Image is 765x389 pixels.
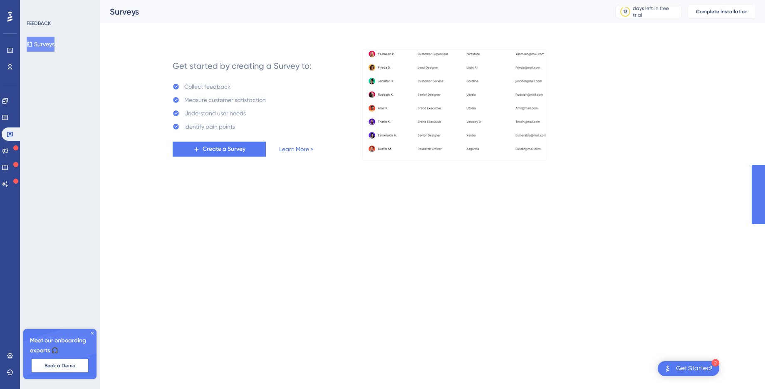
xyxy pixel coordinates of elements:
[362,50,546,160] img: b81bf5b5c10d0e3e90f664060979471a.gif
[184,122,235,132] div: Identify pain points
[279,144,313,154] a: Learn More >
[633,5,679,18] div: days left in free trial
[184,108,246,118] div: Understand user needs
[696,8,748,15] span: Complete Installation
[32,359,88,372] button: Book a Demo
[184,82,230,92] div: Collect feedback
[45,362,75,369] span: Book a Demo
[623,8,627,15] div: 13
[203,144,245,154] span: Create a Survey
[27,37,54,52] button: Surveys
[663,364,673,374] img: launcher-image-alternative-text
[676,364,713,373] div: Get Started!
[658,361,719,376] div: Open Get Started! checklist, remaining modules: 2
[110,6,594,17] div: Surveys
[184,95,266,105] div: Measure customer satisfaction
[688,5,755,18] button: Complete Installation
[27,20,51,27] div: FEEDBACK
[30,336,90,356] span: Meet our onboarding experts 🎧
[173,60,312,72] div: Get started by creating a Survey to:
[712,359,719,367] div: 2
[173,142,266,157] button: Create a Survey
[730,356,755,381] iframe: UserGuiding AI Assistant Launcher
